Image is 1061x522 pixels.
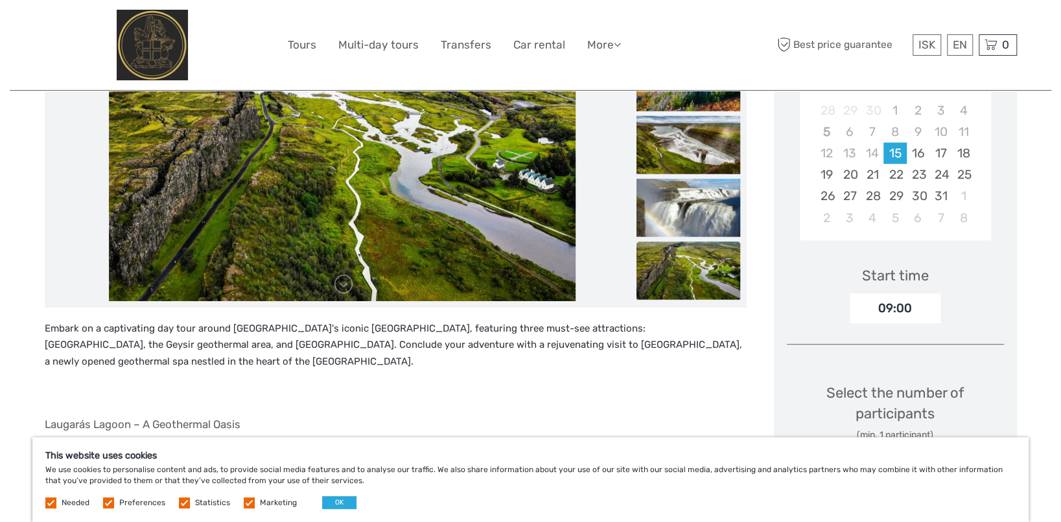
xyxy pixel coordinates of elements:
div: Not available Tuesday, September 30th, 2025 [861,100,883,121]
a: Car rental [513,36,565,54]
div: Not available Saturday, October 4th, 2025 [952,100,975,121]
div: Choose Tuesday, November 4th, 2025 [861,207,883,229]
div: Choose Thursday, October 30th, 2025 [907,185,929,207]
div: Choose Wednesday, October 22nd, 2025 [883,164,906,185]
label: Statistics [195,497,230,508]
button: OK [322,496,356,509]
div: Choose Sunday, November 2nd, 2025 [815,207,838,229]
img: 9ac40147660c430b83e17523a5cf2884_slider_thumbnail.jpg [636,178,740,236]
div: Choose Friday, October 17th, 2025 [929,142,952,164]
a: Transfers [441,36,491,54]
div: Not available Monday, October 6th, 2025 [838,121,861,142]
div: Not available Thursday, October 2nd, 2025 [907,100,929,121]
div: Choose Tuesday, October 21st, 2025 [861,164,883,185]
div: Not available Monday, October 13th, 2025 [838,142,861,164]
a: Multi-day tours [338,36,419,54]
div: Choose Tuesday, October 28th, 2025 [861,185,883,207]
span: 0 [1000,38,1011,51]
div: Not available Monday, September 29th, 2025 [838,100,861,121]
div: Not available Sunday, September 28th, 2025 [815,100,838,121]
div: Choose Friday, October 24th, 2025 [929,164,952,185]
label: Preferences [119,497,165,508]
img: City Center Hotel [117,10,189,80]
div: EN [947,34,973,56]
div: Choose Monday, November 3rd, 2025 [838,207,861,229]
div: Not available Saturday, October 11th, 2025 [952,121,975,142]
img: b601f2af096f4331987efd37817e32e2_slider_thumbnail.jpg [636,115,740,174]
div: Choose Saturday, November 1st, 2025 [952,185,975,207]
div: Not available Wednesday, October 8th, 2025 [883,121,906,142]
p: Embark on a captivating day tour around [GEOGRAPHIC_DATA]'s iconic [GEOGRAPHIC_DATA], featuring t... [45,321,747,370]
a: Tours [288,36,316,54]
label: Needed [62,497,89,508]
div: Choose Wednesday, October 15th, 2025 [883,142,906,164]
div: Start time [862,266,929,286]
div: Not available Sunday, October 5th, 2025 [815,121,838,142]
div: Not available Friday, October 10th, 2025 [929,121,952,142]
div: Choose Saturday, October 18th, 2025 [952,142,975,164]
div: Not available Tuesday, October 7th, 2025 [861,121,883,142]
div: (min. 1 participant) [787,429,1004,442]
div: Choose Sunday, October 26th, 2025 [815,185,838,207]
h5: This website uses cookies [45,450,1016,461]
div: Not available Wednesday, October 1st, 2025 [883,100,906,121]
div: Choose Thursday, October 16th, 2025 [907,142,929,164]
div: Choose Saturday, November 8th, 2025 [952,207,975,229]
div: Not available Friday, October 3rd, 2025 [929,100,952,121]
div: Choose Saturday, October 25th, 2025 [952,164,975,185]
div: Choose Monday, October 27th, 2025 [838,185,861,207]
div: We use cookies to personalise content and ads, to provide social media features and to analyse ou... [32,437,1029,522]
div: Choose Friday, October 31st, 2025 [929,185,952,207]
div: Choose Thursday, October 23rd, 2025 [907,164,929,185]
div: Not available Thursday, October 9th, 2025 [907,121,929,142]
div: Choose Thursday, November 6th, 2025 [907,207,929,229]
span: Best price guarantee [774,34,909,56]
div: Choose Monday, October 20th, 2025 [838,164,861,185]
div: Not available Tuesday, October 14th, 2025 [861,142,883,164]
a: More [587,36,621,54]
div: Select the number of participants [787,383,1004,442]
img: 702f26070fc74bf48d721af5ea84d48f_slider_thumbnail.jpeg [636,241,740,299]
label: Marketing [260,497,297,508]
div: month 2025-10 [804,100,986,229]
div: Choose Wednesday, November 5th, 2025 [883,207,906,229]
span: ISK [918,38,935,51]
h4: Laugarás Lagoon – A Geothermal Oasis [45,418,747,431]
div: Choose Friday, November 7th, 2025 [929,207,952,229]
div: Choose Sunday, October 19th, 2025 [815,164,838,185]
div: 09:00 [850,293,940,323]
div: Not available Sunday, October 12th, 2025 [815,142,838,164]
div: Choose Wednesday, October 29th, 2025 [883,185,906,207]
